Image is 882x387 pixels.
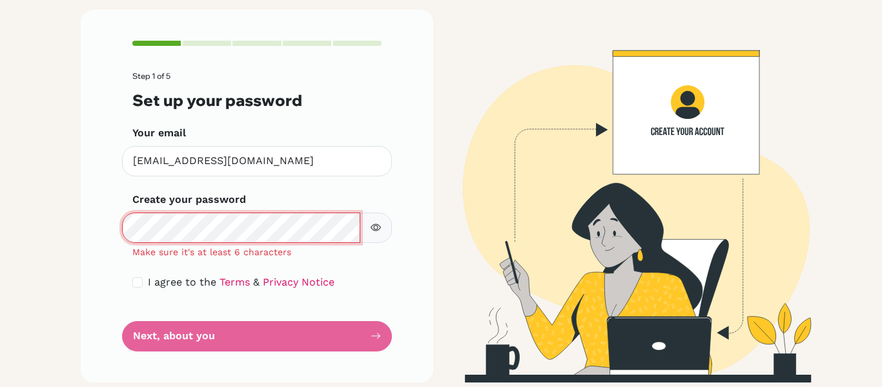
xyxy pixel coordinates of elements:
h3: Set up your password [132,91,382,110]
label: Your email [132,125,186,141]
span: I agree to the [148,276,216,288]
span: Step 1 of 5 [132,71,170,81]
label: Create your password [132,192,246,207]
a: Terms [220,276,250,288]
div: Make sure it's at least 6 characters [122,246,392,259]
input: Insert your email* [122,146,392,176]
a: Privacy Notice [263,276,334,288]
span: & [253,276,260,288]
